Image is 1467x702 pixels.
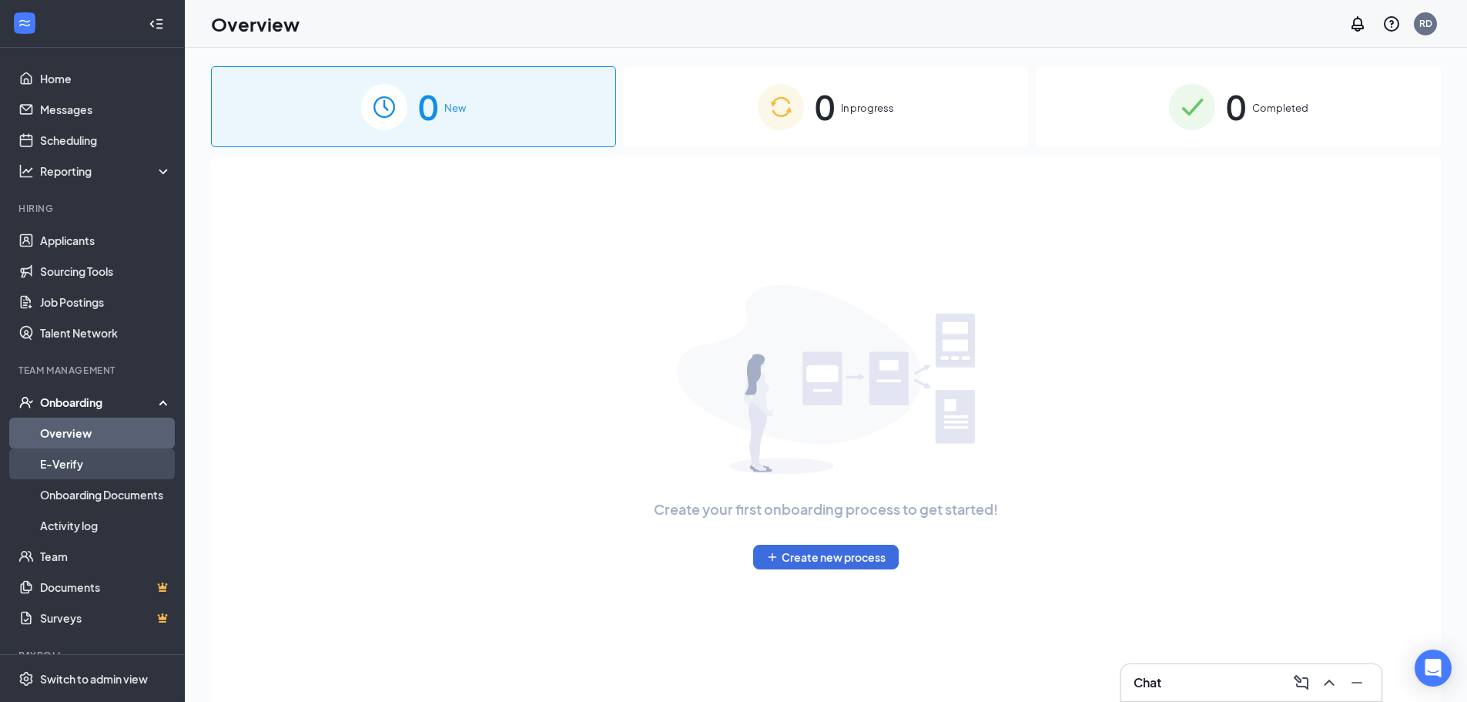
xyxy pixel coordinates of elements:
a: E-Verify [40,448,172,479]
svg: UserCheck [18,395,34,410]
h1: Overview [211,11,300,37]
svg: ComposeMessage [1292,673,1311,692]
a: Talent Network [40,317,172,348]
svg: Analysis [18,163,34,179]
a: Job Postings [40,287,172,317]
div: Onboarding [40,395,159,410]
a: Applicants [40,225,172,256]
div: Payroll [18,649,169,662]
a: Onboarding Documents [40,479,172,510]
a: Activity log [40,510,172,541]
h3: Chat [1134,674,1161,691]
a: Team [40,541,172,572]
span: Completed [1252,100,1308,116]
button: ChevronUp [1317,670,1341,695]
svg: WorkstreamLogo [17,15,32,31]
div: Team Management [18,364,169,377]
span: In progress [841,100,894,116]
svg: QuestionInfo [1382,15,1401,33]
a: Messages [40,94,172,125]
svg: ChevronUp [1320,673,1338,692]
span: 0 [418,80,438,133]
button: Minimize [1345,670,1369,695]
span: 0 [815,80,835,133]
span: Create your first onboarding process to get started! [654,499,998,520]
a: Home [40,63,172,94]
a: Overview [40,418,172,448]
a: Scheduling [40,125,172,156]
svg: Notifications [1348,15,1367,33]
button: ComposeMessage [1289,670,1314,695]
svg: Collapse [149,16,164,32]
a: Sourcing Tools [40,256,172,287]
div: RD [1419,17,1432,30]
div: Hiring [18,202,169,215]
a: DocumentsCrown [40,572,172,603]
a: SurveysCrown [40,603,172,633]
span: New [444,100,466,116]
div: Switch to admin view [40,671,148,687]
svg: Plus [766,551,779,563]
svg: Settings [18,671,34,687]
div: Reporting [40,163,172,179]
button: PlusCreate new process [753,545,899,569]
svg: Minimize [1348,673,1366,692]
span: 0 [1226,80,1246,133]
div: Open Intercom Messenger [1415,650,1452,687]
